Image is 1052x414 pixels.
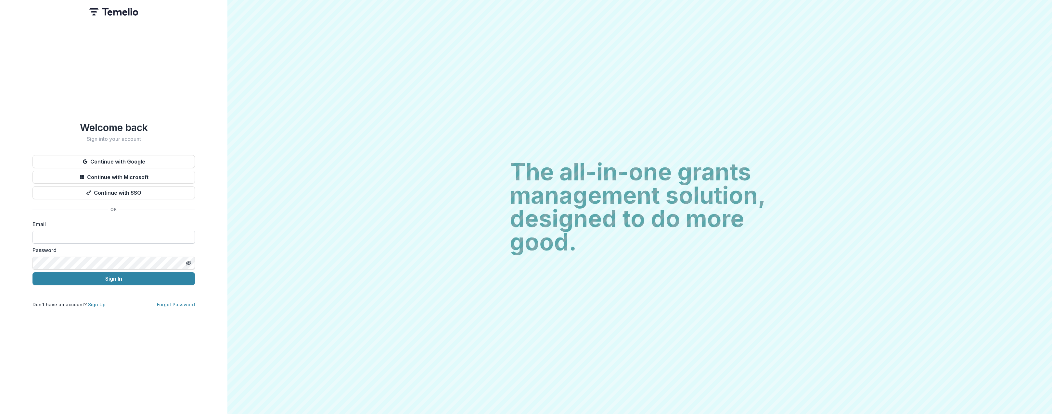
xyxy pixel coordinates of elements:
[32,186,195,199] button: Continue with SSO
[32,136,195,142] h2: Sign into your account
[32,272,195,285] button: Sign In
[183,258,194,268] button: Toggle password visibility
[32,155,195,168] button: Continue with Google
[89,8,138,16] img: Temelio
[88,302,106,307] a: Sign Up
[32,122,195,133] h1: Welcome back
[32,171,195,184] button: Continue with Microsoft
[157,302,195,307] a: Forgot Password
[32,246,191,254] label: Password
[32,301,106,308] p: Don't have an account?
[32,220,191,228] label: Email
